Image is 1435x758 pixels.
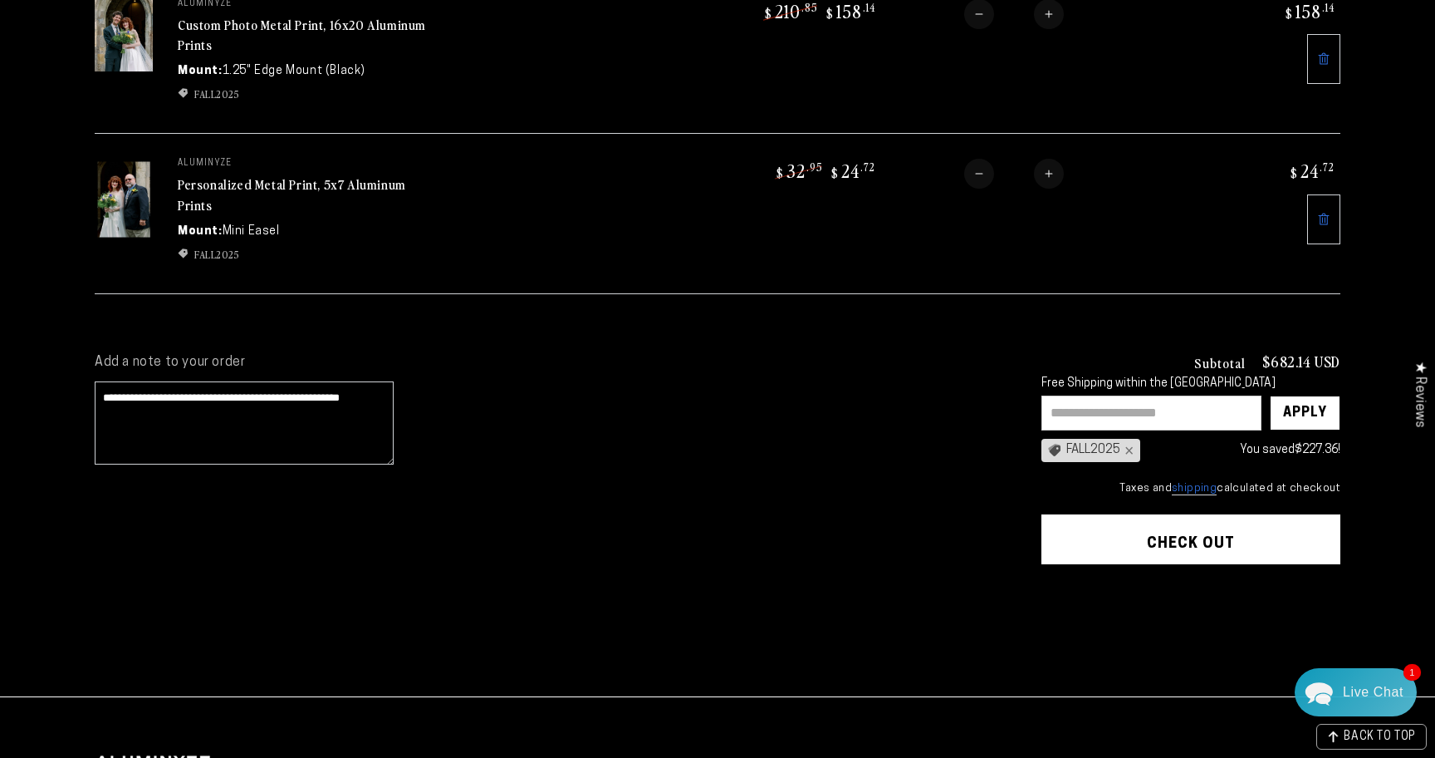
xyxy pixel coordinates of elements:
span: $ [831,165,839,181]
span: $ [1291,165,1298,181]
div: Recent Conversations [33,133,318,149]
a: shipping [1172,483,1217,495]
img: John [120,25,164,68]
div: Apply [1283,396,1327,430]
iframe: PayPal-paypal [1041,597,1340,633]
div: Chat widget toggle [1295,668,1417,716]
div: Click to open Judge.me floating reviews tab [1403,348,1435,441]
dd: 1.25" Edge Mount (Black) [223,62,365,80]
div: Free Shipping within the [GEOGRAPHIC_DATA] [1041,377,1340,391]
img: d43a2b16f90f7195f4c1ce3167853375 [55,163,71,180]
li: FALL2025 [178,247,427,262]
img: 5"x7" Rectangle White Glossy Aluminyzed Photo [95,159,153,240]
dd: Mini Easel [223,223,280,240]
div: Aluminyze [76,218,293,234]
dt: Mount: [178,223,223,240]
bdi: 24 [1288,159,1335,182]
img: Helga [190,25,233,68]
bdi: 32 [774,159,823,182]
div: FALL2025 [1041,439,1140,462]
div: [DATE] [291,165,322,178]
input: Quantity for Personalized Metal Print, 5x7 Aluminum Prints [994,159,1034,189]
a: Personalized Metal Print, 5x7 Aluminum Prints [178,175,406,214]
div: [DATE] [293,219,322,231]
span: Re:amaze [178,474,224,486]
a: Remove 5"x7" Rectangle White Glossy Aluminyzed Photo [1307,194,1340,244]
span: $ [776,165,784,181]
img: fe7c5f5795f3528712409a81df4fa8be [55,217,71,234]
ul: Discount [178,86,427,101]
small: Taxes and calculated at checkout [1041,480,1340,497]
p: I will be out of the office [DATE] and [DATE]. Returning [DATE]. I will reply to your emai... [55,235,322,251]
div: You saved ! [1148,440,1340,460]
div: × [1120,444,1134,457]
span: $ [826,5,834,22]
sup: .95 [806,160,823,174]
h3: Subtotal [1194,356,1246,369]
div: We usually reply in a few hours. [24,77,329,91]
span: $ [1286,5,1293,22]
p: Hi [PERSON_NAME],There should be a promo code on the website [55,181,322,197]
div: [PERSON_NAME] [76,164,291,180]
span: BACK TO TOP [1344,731,1416,743]
bdi: 24 [829,159,875,182]
dt: Mount: [178,62,223,80]
img: Marie J [155,25,198,68]
span: 1 [1403,664,1421,681]
p: $682.14 USD [1262,354,1340,369]
span: $227.36 [1295,444,1338,456]
a: Custom Photo Metal Print, 16x20 Aluminum Prints [178,15,426,55]
span: We run on [127,477,225,485]
button: Check out [1041,514,1340,564]
ul: Discount [178,247,427,262]
div: Contact Us Directly [1343,668,1403,716]
span: $ [765,5,772,22]
p: aluminyze [178,159,427,169]
label: Add a note to your order [95,354,1008,372]
a: Send a Message [112,501,241,528]
a: Remove 16"x20" Rectangle White Glossy Aluminyzed Photo [1307,34,1340,84]
li: FALL2025 [178,86,427,101]
sup: .72 [1320,160,1335,174]
sup: .72 [860,160,875,174]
